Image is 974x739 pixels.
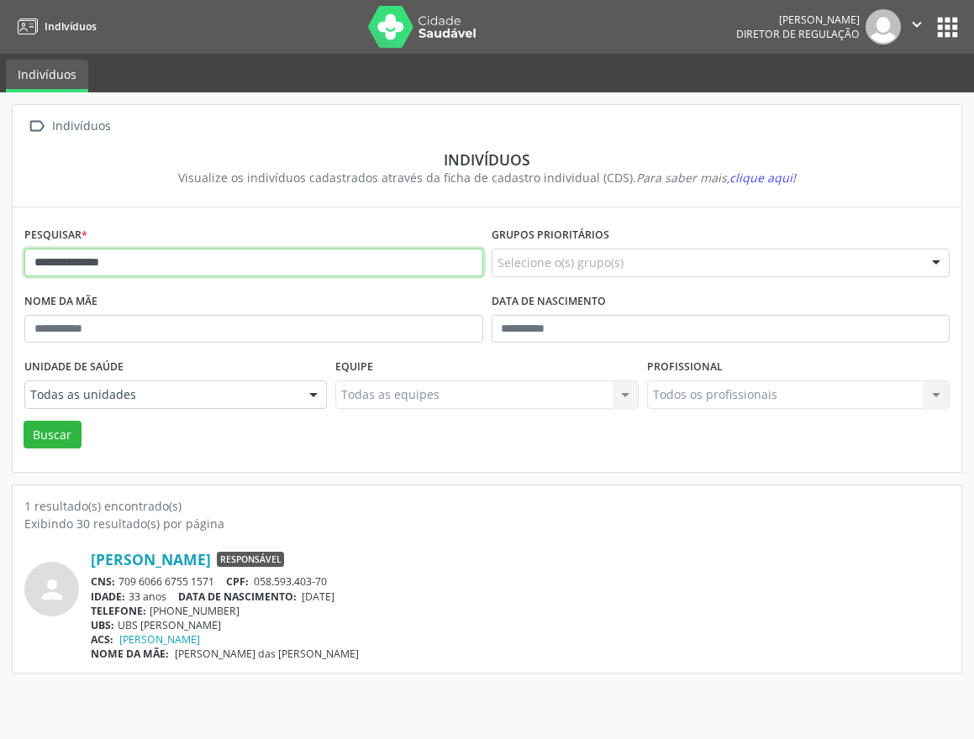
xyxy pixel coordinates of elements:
span: 058.593.403-70 [254,574,327,589]
span: DATA DE NASCIMENTO: [178,590,297,604]
span: Diretor de regulação [736,27,860,41]
div: 1 resultado(s) encontrado(s) [24,497,950,515]
a: Indivíduos [6,60,88,92]
a: Indivíduos [12,13,97,40]
span: NOME DA MÃE: [91,647,169,661]
div: UBS [PERSON_NAME] [91,618,950,632]
i:  [908,15,926,34]
label: Equipe [335,354,373,380]
label: Nome da mãe [24,289,97,315]
div: Exibindo 30 resultado(s) por página [24,515,950,532]
a:  Indivíduos [24,114,113,139]
a: [PERSON_NAME] [91,550,211,569]
span: UBS: [91,618,114,632]
span: CPF: [226,574,249,589]
button: Buscar [24,421,82,449]
span: clique aqui! [729,170,796,186]
span: Selecione o(s) grupo(s) [498,254,624,271]
div: Indivíduos [49,114,113,139]
div: Visualize os indivíduos cadastrados através da ficha de cadastro individual (CDS). [36,169,938,186]
label: Grupos prioritários [492,223,609,249]
a: [PERSON_NAME] [119,632,200,647]
img: img [866,9,901,45]
span: Responsável [217,552,284,567]
button: apps [933,13,962,42]
div: 33 anos [91,590,950,604]
label: Data de nascimento [492,289,606,315]
span: [PERSON_NAME] das [PERSON_NAME] [175,647,359,661]
div: [PERSON_NAME] [736,13,860,27]
span: Indivíduos [45,19,97,34]
span: IDADE: [91,590,125,604]
span: TELEFONE: [91,604,146,618]
i:  [24,114,49,139]
span: ACS: [91,632,113,647]
div: 709 6066 6755 1571 [91,574,950,589]
label: Unidade de saúde [24,354,124,380]
span: CNS: [91,574,115,589]
div: Indivíduos [36,150,938,169]
span: Todas as unidades [30,386,292,403]
button:  [901,9,933,45]
span: [DATE] [302,590,334,604]
i: person [37,574,67,605]
label: Pesquisar [24,223,87,249]
label: Profissional [647,354,723,380]
i: Para saber mais, [636,170,796,186]
div: [PHONE_NUMBER] [91,604,950,618]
